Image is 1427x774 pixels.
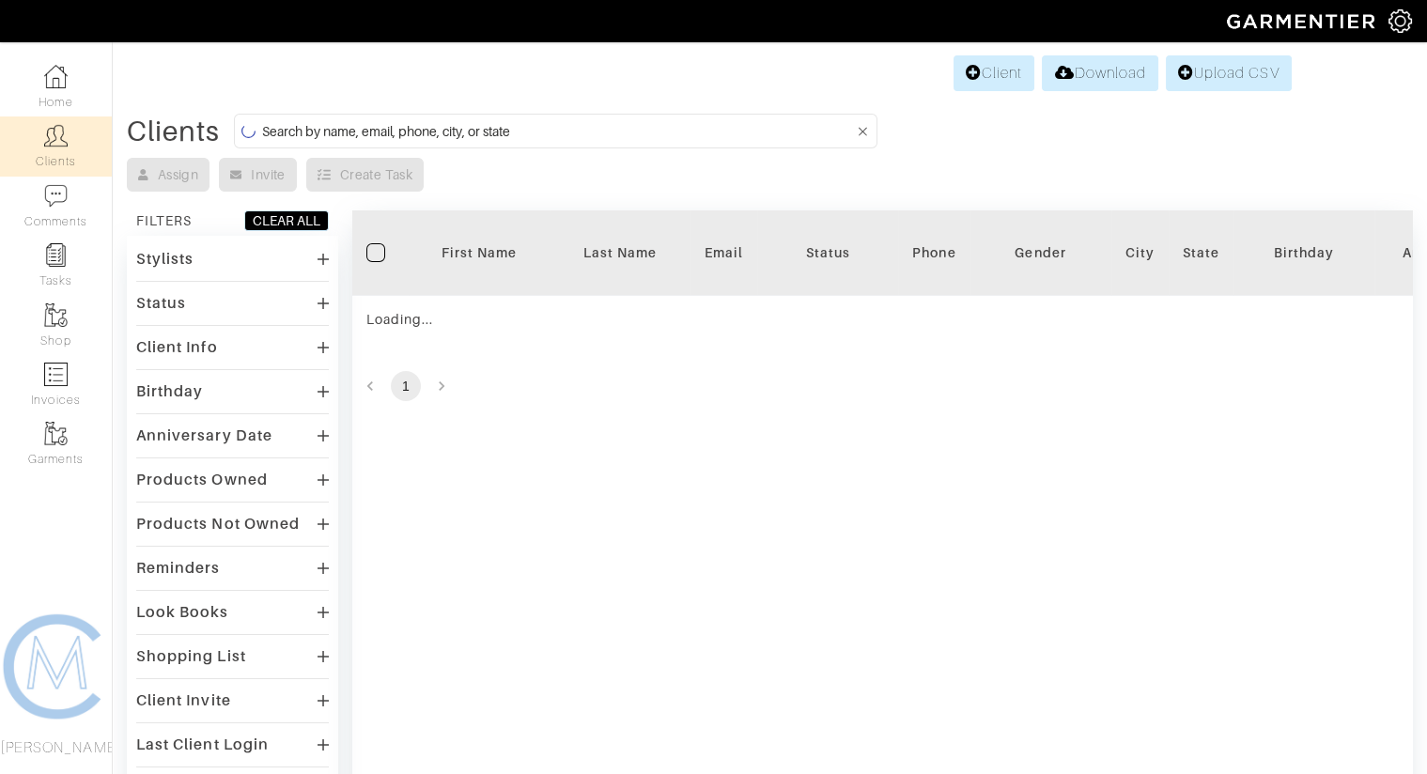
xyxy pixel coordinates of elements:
div: Status [771,243,884,262]
img: clients-icon-6bae9207a08558b7cb47a8932f037763ab4055f8c8b6bfacd5dc20c3e0201464.png [44,124,68,147]
img: reminder-icon-8004d30b9f0a5d33ae49ab947aed9ed385cf756f9e5892f1edd6e32f2345188e.png [44,243,68,267]
div: Clients [127,122,220,141]
div: Anniversary Date [136,426,272,445]
a: Client [954,55,1034,91]
img: garments-icon-b7da505a4dc4fd61783c78ac3ca0ef83fa9d6f193b1c9dc38574b1d14d53ca28.png [44,422,68,445]
div: FILTERS [136,211,192,230]
button: CLEAR ALL [244,210,329,231]
img: dashboard-icon-dbcd8f5a0b271acd01030246c82b418ddd0df26cd7fceb0bd07c9910d44c42f6.png [44,65,68,88]
div: Status [136,294,186,313]
div: Loading... [366,310,743,329]
div: Gender [985,243,1097,262]
div: Stylists [136,250,194,269]
img: comment-icon-a0a6a9ef722e966f86d9cbdc48e553b5cf19dbc54f86b18d962a5391bc8f6eb6.png [44,184,68,208]
th: Toggle SortBy [757,210,898,296]
div: CLEAR ALL [253,211,320,230]
div: First Name [423,243,535,262]
th: Toggle SortBy [409,210,550,296]
div: Reminders [136,559,220,578]
th: Toggle SortBy [1233,210,1374,296]
button: page 1 [391,371,421,401]
th: Toggle SortBy [550,210,690,296]
img: gear-icon-white-bd11855cb880d31180b6d7d6211b90ccbf57a29d726f0c71d8c61bd08dd39cc2.png [1388,9,1412,33]
img: orders-icon-0abe47150d42831381b5fb84f609e132dff9fe21cb692f30cb5eec754e2cba89.png [44,363,68,386]
div: Birthday [1248,243,1360,262]
div: City [1125,243,1155,262]
div: Products Not Owned [136,515,300,534]
div: Client Info [136,338,218,357]
div: Last Name [564,243,676,262]
div: Look Books [136,603,229,622]
div: Shopping List [136,647,246,666]
img: garments-icon-b7da505a4dc4fd61783c78ac3ca0ef83fa9d6f193b1c9dc38574b1d14d53ca28.png [44,303,68,327]
div: Client Invite [136,691,231,710]
a: Download [1042,55,1157,91]
input: Search by name, email, phone, city, or state [262,119,854,143]
div: State [1183,243,1219,262]
nav: pagination navigation [352,371,1413,401]
a: Upload CSV [1166,55,1292,91]
div: Email [705,243,743,262]
div: Products Owned [136,471,268,489]
img: garmentier-logo-header-white-b43fb05a5012e4ada735d5af1a66efaba907eab6374d6393d1fbf88cb4ef424d.png [1218,5,1388,38]
div: Birthday [136,382,203,401]
div: Phone [912,243,955,262]
th: Toggle SortBy [970,210,1111,296]
div: Last Client Login [136,735,269,754]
